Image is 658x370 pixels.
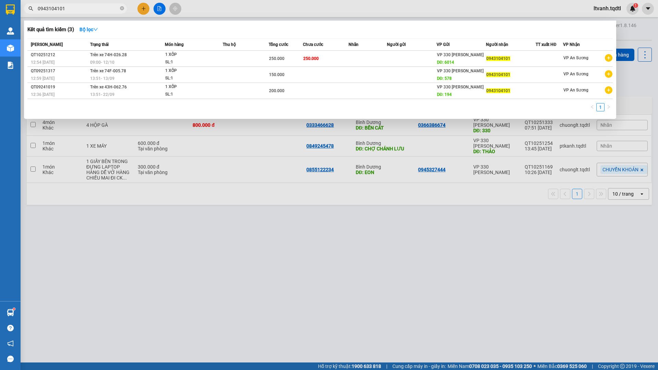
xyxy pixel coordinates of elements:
span: VP 330 [PERSON_NAME] [437,85,484,89]
div: 1 XỐP [165,83,217,91]
span: 09:00 - 12/10 [90,60,114,65]
span: 250.000 [303,56,319,61]
div: QT09251317 [31,67,88,75]
div: QT10251212 [31,51,88,59]
h3: Kết quả tìm kiếm ( 3 ) [27,26,74,33]
span: plus-circle [605,54,612,62]
div: 1 XỐP [165,51,217,59]
span: [PERSON_NAME] [31,42,63,47]
img: logo-vxr [6,4,15,15]
sup: 1 [13,308,15,310]
span: VP An Sương [563,88,588,92]
span: 12:54 [DATE] [31,60,54,65]
span: message [7,356,14,362]
span: Trên xe 74F-005.78 [90,69,126,73]
span: DĐ: 578 [437,76,452,81]
span: Người gửi [387,42,406,47]
span: search [28,6,33,11]
img: warehouse-icon [7,45,14,52]
div: SL: 1 [165,59,217,66]
span: 12:59 [DATE] [31,76,54,81]
span: down [93,27,98,32]
button: right [605,103,613,111]
span: 0943104101 [486,56,510,61]
span: 12:36 [DATE] [31,92,54,97]
li: 1 [596,103,605,111]
span: close-circle [120,5,124,12]
img: warehouse-icon [7,309,14,316]
span: plus-circle [605,86,612,94]
input: Tìm tên, số ĐT hoặc mã đơn [38,5,119,12]
span: Chưa cước [303,42,323,47]
span: VP Gửi [437,42,450,47]
span: DĐ: 6014 [437,60,454,65]
div: SL: 1 [165,91,217,98]
span: Món hàng [165,42,184,47]
span: 13:51 - 13/09 [90,76,114,81]
span: right [607,105,611,109]
span: notification [7,340,14,347]
a: 1 [597,103,604,111]
strong: Bộ lọc [80,27,98,32]
button: Bộ lọcdown [74,24,103,35]
span: VP An Sương [563,56,588,60]
span: 0943104101 [486,88,510,93]
span: Trạng thái [90,42,109,47]
li: Next Page [605,103,613,111]
span: VP 330 [PERSON_NAME] [437,52,484,57]
button: left [588,103,596,111]
img: warehouse-icon [7,27,14,35]
span: Tổng cước [269,42,288,47]
span: 200.000 [269,88,284,93]
span: Trên xe 74H-026.28 [90,52,127,57]
span: 0943104101 [486,72,510,77]
span: 250.000 [269,56,284,61]
span: Người nhận [486,42,508,47]
span: VP 330 [PERSON_NAME] [437,69,484,73]
li: Previous Page [588,103,596,111]
span: 150.000 [269,72,284,77]
span: VP Nhận [563,42,580,47]
span: close-circle [120,6,124,10]
span: 13:51 - 22/09 [90,92,114,97]
span: left [590,105,594,109]
span: TT xuất HĐ [536,42,557,47]
div: SL: 1 [165,75,217,82]
span: Nhãn [349,42,358,47]
span: DĐ: 194 [437,92,452,97]
img: solution-icon [7,62,14,69]
span: VP An Sương [563,72,588,76]
div: QT09241019 [31,84,88,91]
span: plus-circle [605,70,612,78]
span: question-circle [7,325,14,331]
span: Trên xe 43H-062.76 [90,85,127,89]
span: Thu hộ [223,42,236,47]
div: 1 XỐP [165,67,217,75]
